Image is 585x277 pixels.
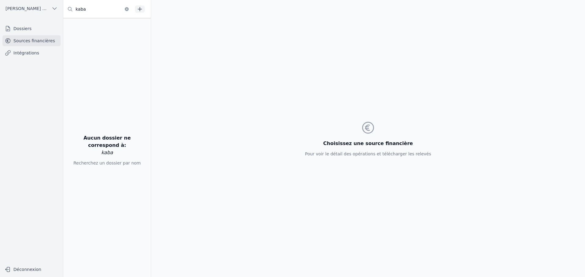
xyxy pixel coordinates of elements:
a: Sources financières [2,35,61,46]
h3: Aucun dossier ne correspond à: [68,134,146,156]
button: Déconnexion [2,265,61,274]
input: Filtrer par dossier... [63,4,133,15]
span: kaba [101,150,113,155]
span: [PERSON_NAME] ET PARTNERS SRL [5,5,49,12]
p: Recherchez un dossier par nom [68,160,146,166]
p: Pour voir le détail des opérations et télécharger les relevés [305,151,431,157]
h3: Choisissez une source financière [305,140,431,147]
a: Intégrations [2,47,61,58]
a: Dossiers [2,23,61,34]
button: [PERSON_NAME] ET PARTNERS SRL [2,4,61,13]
